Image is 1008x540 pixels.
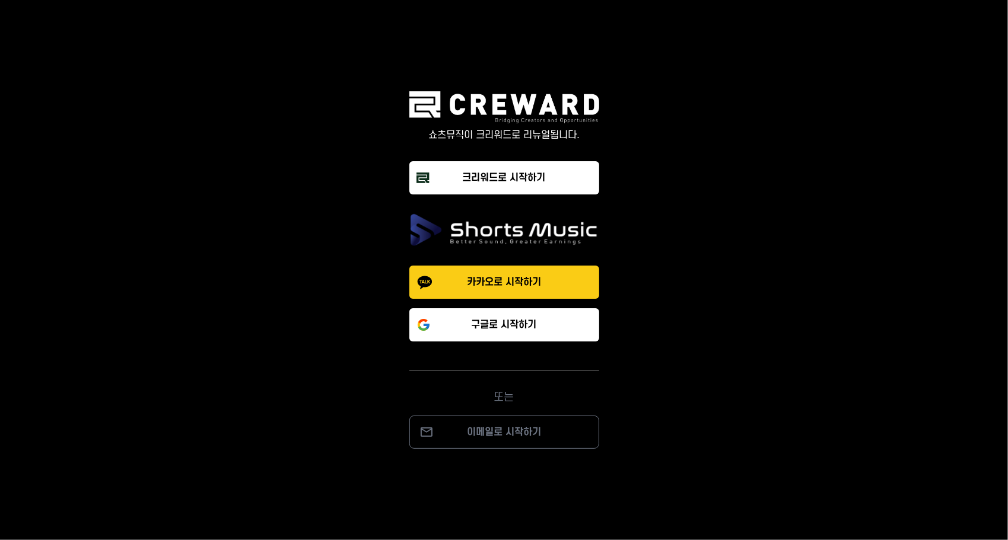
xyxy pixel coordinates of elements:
[409,213,599,247] img: ShortsMusic
[422,425,587,439] p: 이메일로 시작하기
[467,275,541,289] p: 카카오로 시작하기
[409,161,599,194] button: 크리워드로 시작하기
[472,318,537,332] p: 구글로 시작하기
[463,171,546,185] div: 크리워드로 시작하기
[409,416,599,449] button: 이메일로 시작하기
[409,91,599,123] img: creward logo
[409,128,599,142] p: 쇼츠뮤직이 크리워드로 리뉴얼됩니다.
[409,266,599,299] button: 카카오로 시작하기
[409,370,599,406] div: 또는
[409,308,599,341] button: 구글로 시작하기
